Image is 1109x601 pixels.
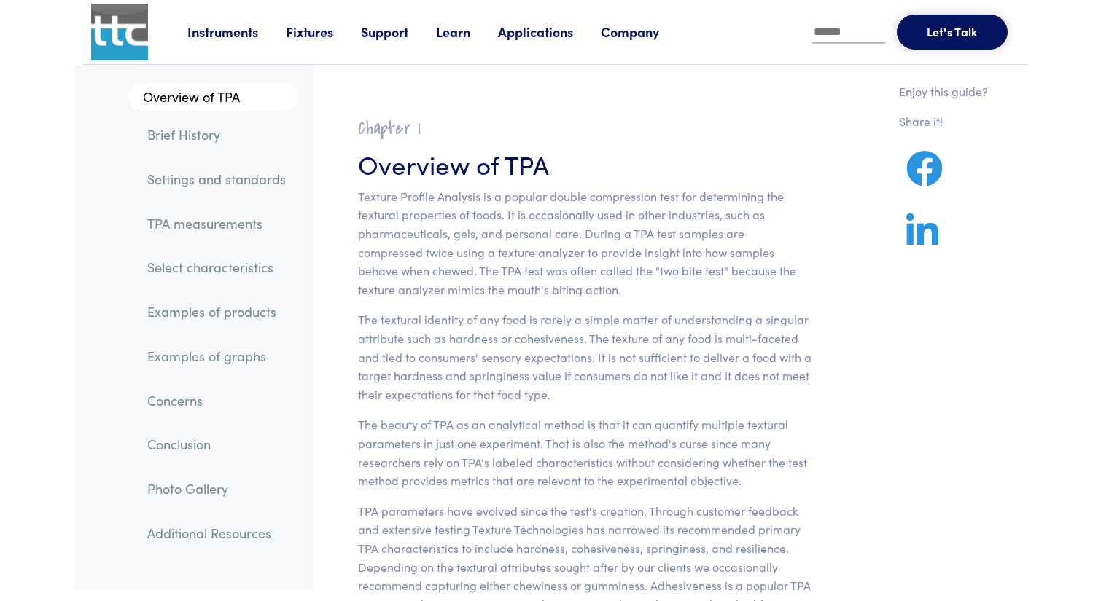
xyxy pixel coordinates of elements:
a: Brief History [136,118,297,152]
a: Instruments [187,23,286,41]
p: The beauty of TPA as an analytical method is that it can quantify multiple textural parameters in... [358,415,812,490]
a: Support [361,23,436,41]
a: Conclusion [136,428,297,461]
a: Photo Gallery [136,472,297,506]
a: Company [601,23,687,41]
h3: Overview of TPA [358,146,812,181]
a: Additional Resources [136,516,297,550]
a: TPA measurements [136,207,297,240]
a: Learn [436,23,498,41]
a: Overview of TPA [128,82,297,111]
a: Fixtures [286,23,361,41]
a: Share on LinkedIn [899,230,946,248]
a: Concerns [136,384,297,417]
p: Enjoy this guide? [899,82,988,101]
p: The textural identity of any food is rarely a simple matter of understanding a singular attribute... [358,310,812,404]
img: ttc_logo_1x1_v1.0.png [91,4,148,60]
a: Settings and standards [136,162,297,196]
a: Applications [498,23,601,41]
h2: Chapter I [358,117,812,140]
button: Let's Talk [897,15,1008,50]
a: Examples of graphs [136,339,297,373]
p: Share it! [899,112,988,131]
a: Examples of products [136,295,297,329]
p: Texture Profile Analysis is a popular double compression test for determining the textural proper... [358,187,812,299]
a: Select characteristics [136,251,297,284]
